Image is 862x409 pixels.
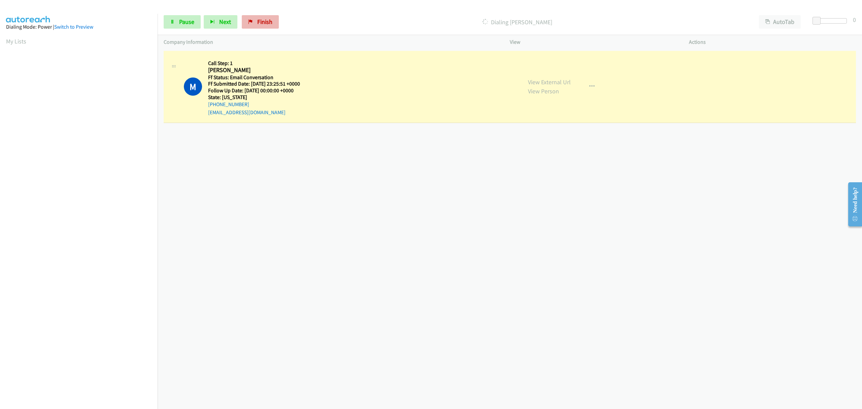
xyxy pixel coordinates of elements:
a: [EMAIL_ADDRESS][DOMAIN_NAME] [208,109,286,116]
p: Company Information [164,38,498,46]
span: Pause [179,18,194,26]
button: AutoTab [759,15,801,29]
div: Delay between calls (in seconds) [816,18,847,24]
h5: Ff Submitted Date: [DATE] 23:25:51 +0000 [208,81,308,87]
p: Actions [689,38,856,46]
span: Next [219,18,231,26]
h5: Follow Up Date: [DATE] 00:00:00 +0000 [208,87,308,94]
div: 0 [853,15,856,24]
h5: Call Step: 1 [208,60,308,67]
button: Next [204,15,237,29]
h2: [PERSON_NAME] [208,66,308,74]
h5: State: [US_STATE] [208,94,308,101]
a: View Person [528,87,559,95]
h5: Ff Status: Email Conversation [208,74,308,81]
a: [PHONE_NUMBER] [208,101,249,107]
span: Finish [257,18,272,26]
a: Switch to Preview [54,24,93,30]
h1: M [184,77,202,96]
a: View External Url [528,78,571,86]
p: View [510,38,677,46]
a: Pause [164,15,201,29]
p: Dialing [PERSON_NAME] [288,18,747,27]
a: My Lists [6,37,26,45]
div: Dialing Mode: Power | [6,23,152,31]
iframe: Dialpad [6,52,158,372]
a: Finish [242,15,279,29]
iframe: Resource Center [843,178,862,231]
